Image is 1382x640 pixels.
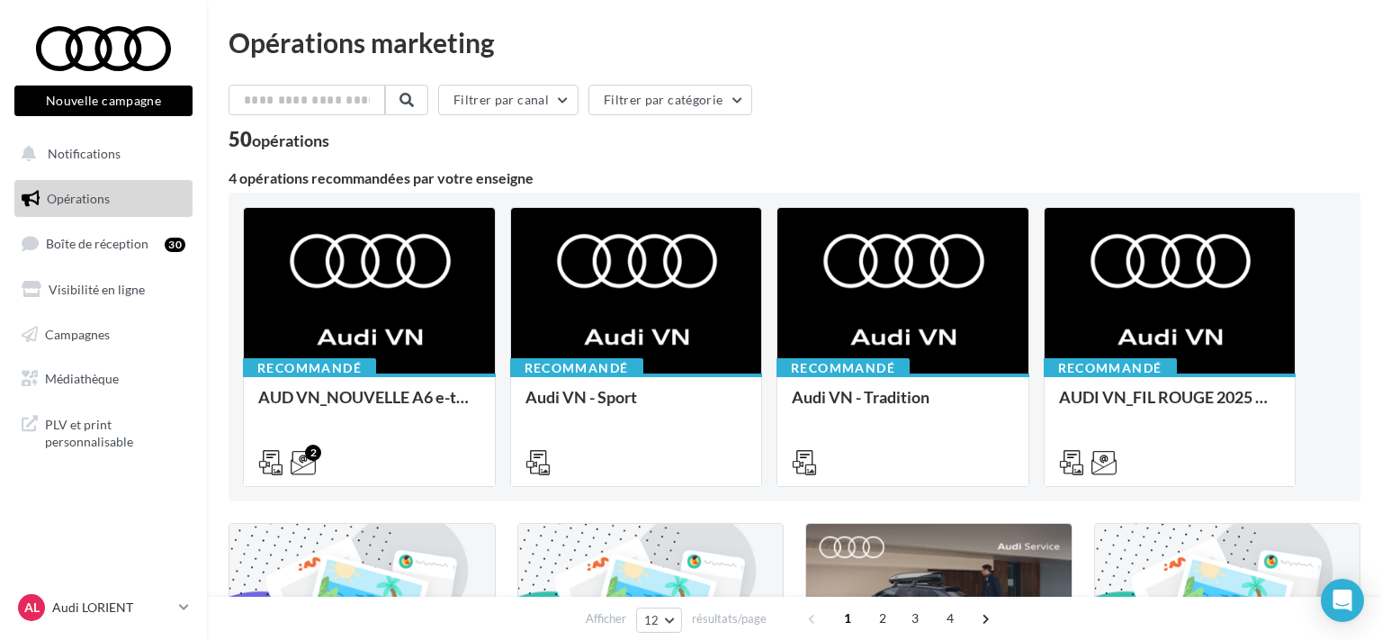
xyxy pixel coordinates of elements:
[11,316,196,354] a: Campagnes
[24,599,40,617] span: AL
[229,29,1360,56] div: Opérations marketing
[1321,579,1364,622] div: Open Intercom Messenger
[258,388,480,424] div: AUD VN_NOUVELLE A6 e-tron
[45,371,119,386] span: Médiathèque
[1059,388,1281,424] div: AUDI VN_FIL ROUGE 2025 - A1, Q2, Q3, Q5 et Q4 e-tron
[252,132,329,149] div: opérations
[776,358,910,378] div: Recommandé
[11,360,196,398] a: Médiathèque
[14,590,193,625] a: AL Audi LORIENT
[45,412,185,451] span: PLV et print personnalisable
[11,405,196,458] a: PLV et print personnalisable
[305,445,321,461] div: 2
[438,85,579,115] button: Filtrer par canal
[11,135,189,173] button: Notifications
[11,224,196,263] a: Boîte de réception30
[525,388,748,424] div: Audi VN - Sport
[14,86,193,116] button: Nouvelle campagne
[45,326,110,341] span: Campagnes
[46,236,148,251] span: Boîte de réception
[586,610,626,627] span: Afficher
[901,604,929,633] span: 3
[49,282,145,297] span: Visibilité en ligne
[11,180,196,218] a: Opérations
[833,604,862,633] span: 1
[165,238,185,252] div: 30
[636,608,682,633] button: 12
[692,610,767,627] span: résultats/page
[1044,358,1177,378] div: Recommandé
[792,388,1014,424] div: Audi VN - Tradition
[644,613,660,627] span: 12
[510,358,643,378] div: Recommandé
[47,191,110,206] span: Opérations
[48,146,121,161] span: Notifications
[936,604,965,633] span: 4
[868,604,897,633] span: 2
[229,171,1360,185] div: 4 opérations recommandées par votre enseigne
[243,358,376,378] div: Recommandé
[52,599,172,617] p: Audi LORIENT
[588,85,752,115] button: Filtrer par catégorie
[11,271,196,309] a: Visibilité en ligne
[229,130,329,149] div: 50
